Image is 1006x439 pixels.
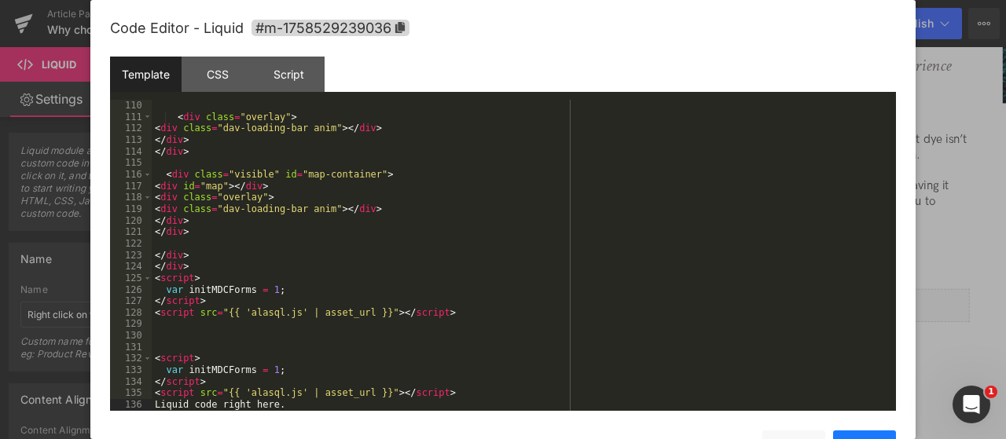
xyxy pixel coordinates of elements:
div: 135 [110,387,152,399]
div: 117 [110,181,152,192]
div: 119 [110,203,152,215]
span: comes in [446,120,501,137]
div: 129 [110,318,152,330]
span: : it offers shine, vibrancy and a touch of transformation. [501,120,850,137]
div: 113 [110,134,152,146]
span: Code Editor - Liquid [110,20,244,36]
div: 133 [110,364,152,376]
div: 132 [110,353,152,364]
div: 111 [110,112,152,123]
div: 122 [110,238,152,250]
div: 120 [110,215,152,227]
div: Template [110,57,182,92]
div: 112 [110,123,152,134]
div: 118 [110,192,152,203]
div: 134 [110,376,152,388]
b: What is demi-permanent hair colour? [55,370,404,397]
div: 130 [110,330,152,342]
div: 127 [110,295,152,307]
span: 1 [985,386,997,398]
div: 115 [110,157,152,169]
div: 116 [110,169,152,181]
iframe: Intercom live chat [953,386,990,423]
span: When it comes to changing your look, colour is one of the most powerful tools of self-expression.... [43,101,905,136]
span: Click to copy [251,20,409,36]
div: 136 [110,399,152,411]
p: Explore the line below and learn what makes The Present Time so different from any other demi-per... [43,229,908,247]
div: 124 [110,261,152,273]
div: 131 [110,342,152,353]
div: Script [253,57,325,92]
strong: protects, restores and reinforces your hair, [562,156,828,173]
strong: demi-permanent hair colour [270,120,446,137]
p: With , [PERSON_NAME] has created a demi-permanent range that leaving it healthier looking and mor... [43,155,908,210]
div: 114 [110,146,152,158]
div: CSS [182,57,253,92]
div: 128 [110,307,152,319]
div: 110 [110,100,152,112]
div: 121 [110,226,152,238]
div: 123 [110,250,152,262]
div: 125 [110,273,152,284]
div: 126 [110,284,152,296]
i: Discover the latest The Present Time nuances available at your local Davines salon — the perfect ... [43,9,887,68]
strong: The Present Time [72,156,179,173]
